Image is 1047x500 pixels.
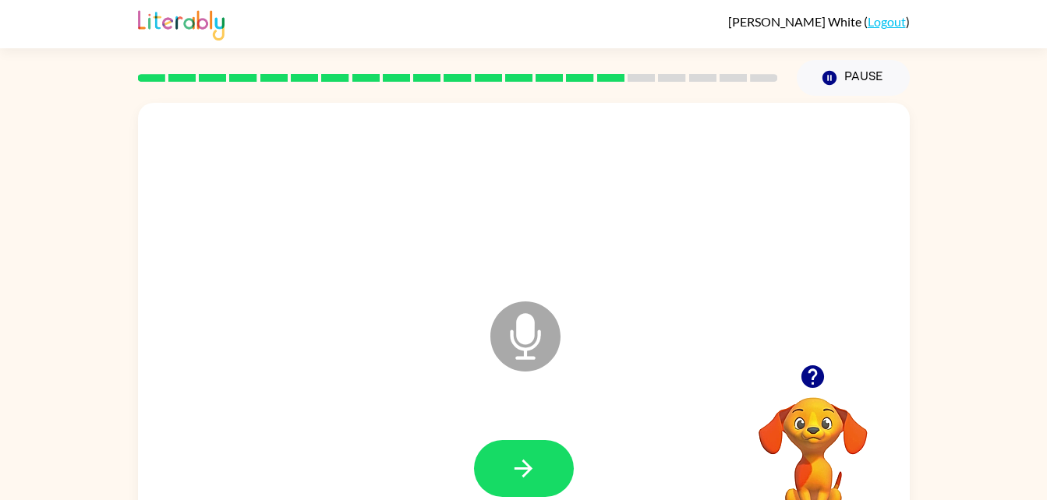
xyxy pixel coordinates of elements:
span: [PERSON_NAME] White [728,14,864,29]
button: Pause [797,60,910,96]
div: ( ) [728,14,910,29]
a: Logout [868,14,906,29]
img: Literably [138,6,225,40]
